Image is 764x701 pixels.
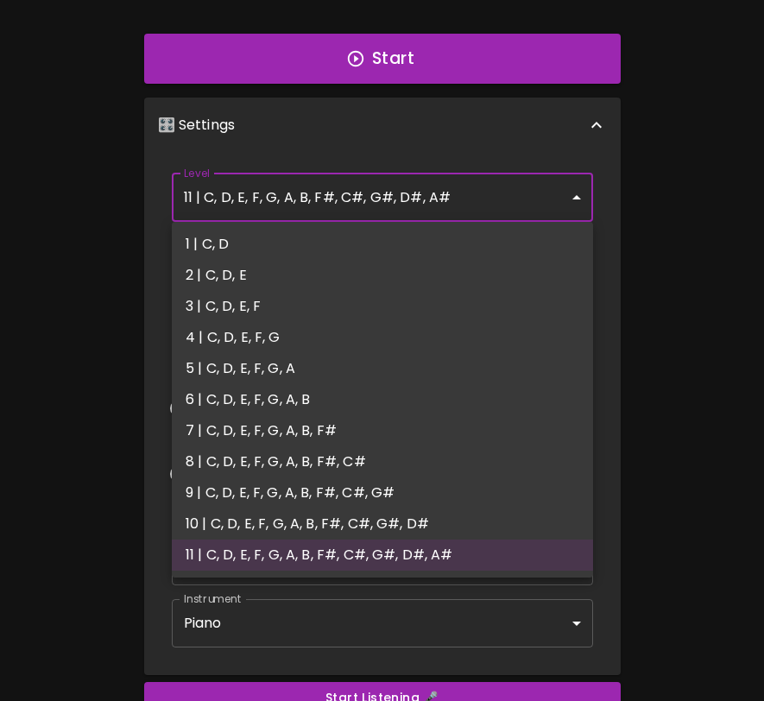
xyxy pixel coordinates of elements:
li: 1 | C, D [172,229,593,260]
li: 4 | C, D, E, F, G [172,322,593,353]
li: 10 | C, D, E, F, G, A, B, F#, C#, G#, D# [172,508,593,540]
li: 8 | C, D, E, F, G, A, B, F#, C# [172,446,593,477]
li: 5 | C, D, E, F, G, A [172,353,593,384]
li: 6 | C, D, E, F, G, A, B [172,384,593,415]
li: 2 | C, D, E [172,260,593,291]
li: 11 | C, D, E, F, G, A, B, F#, C#, G#, D#, A# [172,540,593,571]
li: 3 | C, D, E, F [172,291,593,322]
li: 7 | C, D, E, F, G, A, B, F# [172,415,593,446]
li: 9 | C, D, E, F, G, A, B, F#, C#, G# [172,477,593,508]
